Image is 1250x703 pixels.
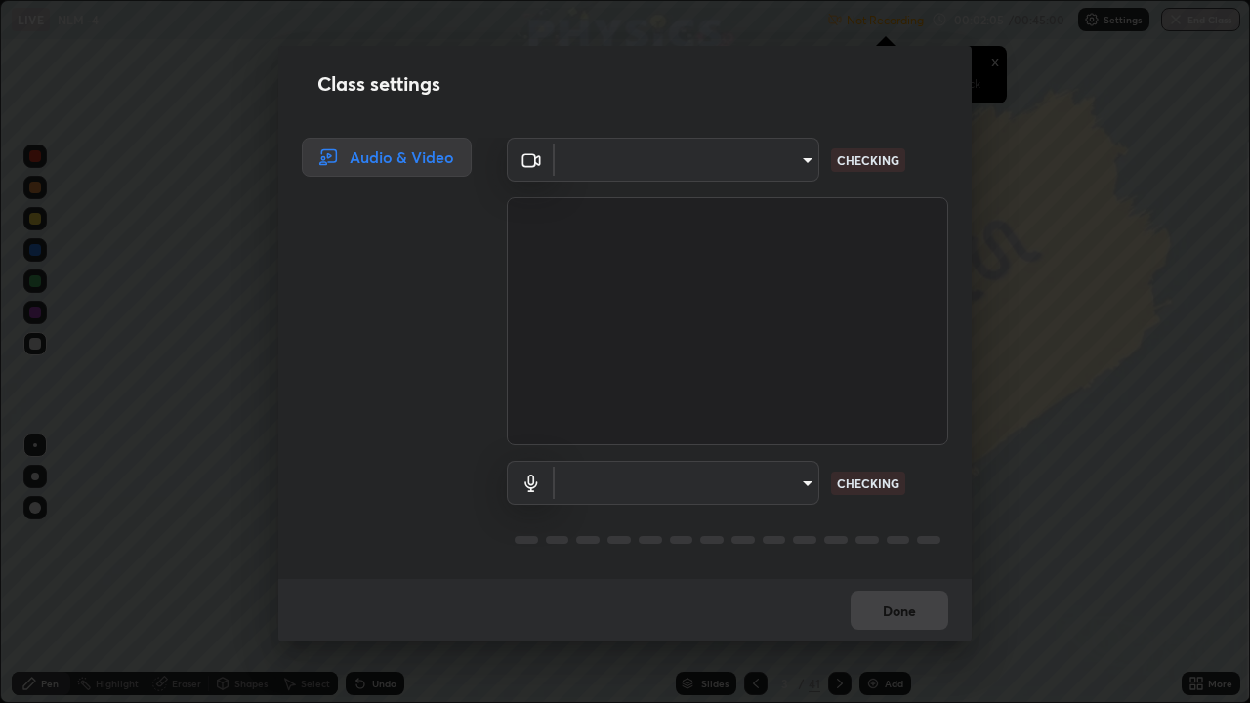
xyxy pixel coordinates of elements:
h2: Class settings [317,69,440,99]
p: CHECKING [837,475,899,492]
div: Audio & Video [302,138,472,177]
p: CHECKING [837,151,899,169]
div: ​ [555,461,819,505]
div: ​ [555,138,819,182]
